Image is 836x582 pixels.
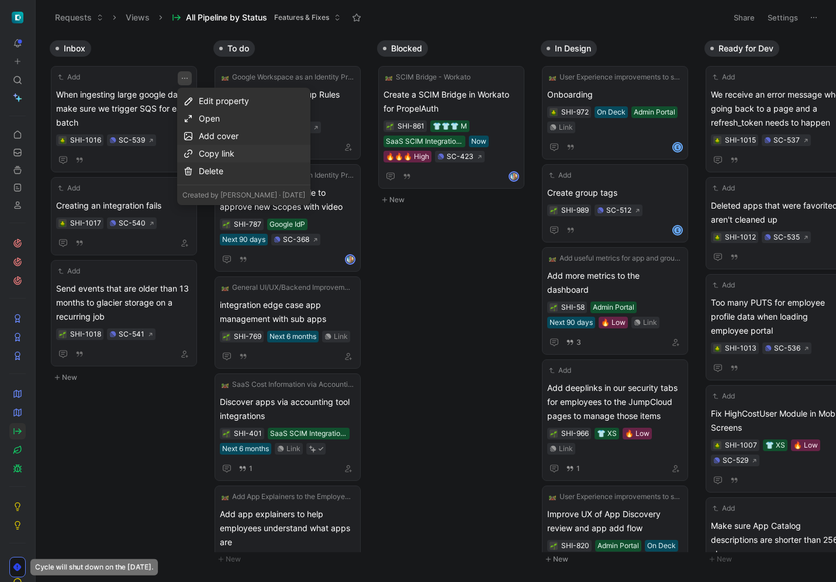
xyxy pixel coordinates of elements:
img: ShiftControl [12,12,23,23]
div: Cycle will shut down on the [DATE]. [30,559,158,576]
div: Add cover [199,129,305,143]
div: Open [199,112,305,126]
div: Copy link [199,147,305,161]
div: Delete [199,164,305,178]
div: Created by [PERSON_NAME] · [DATE] [182,189,305,201]
div: Edit property [199,94,305,108]
button: ShiftControl [9,9,26,26]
